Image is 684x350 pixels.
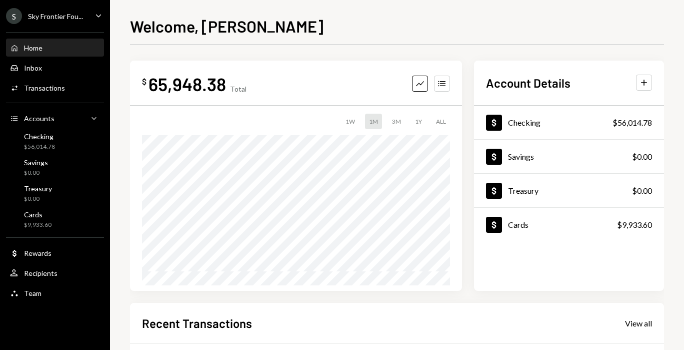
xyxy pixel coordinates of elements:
a: Cards$9,933.60 [474,208,664,241]
div: S [6,8,22,24]
a: Rewards [6,244,104,262]
div: $9,933.60 [617,219,652,231]
a: Treasury$0.00 [474,174,664,207]
a: Home [6,39,104,57]
h2: Account Details [486,75,570,91]
div: $ [142,77,146,87]
div: Savings [24,158,48,167]
div: $0.00 [24,195,52,203]
a: Checking$56,014.78 [6,129,104,153]
a: Accounts [6,109,104,127]
div: $0.00 [632,185,652,197]
div: Cards [508,220,528,229]
div: Checking [24,132,55,141]
a: Team [6,284,104,302]
div: $9,933.60 [24,221,51,229]
h1: Welcome, [PERSON_NAME] [130,16,323,36]
a: Savings$0.00 [6,155,104,179]
a: View all [625,317,652,328]
div: Accounts [24,114,54,123]
div: 1W [341,114,359,129]
div: Checking [508,118,540,127]
a: Treasury$0.00 [6,181,104,205]
div: Transactions [24,84,65,92]
div: Treasury [24,184,52,193]
div: Cards [24,210,51,219]
a: Transactions [6,79,104,97]
div: Total [230,85,246,93]
a: Inbox [6,59,104,77]
div: ALL [432,114,450,129]
a: Recipients [6,264,104,282]
div: 1Y [411,114,426,129]
div: 1M [365,114,382,129]
div: $0.00 [632,151,652,163]
div: Savings [508,152,534,161]
div: Sky Frontier Fou... [28,12,83,21]
h2: Recent Transactions [142,315,252,331]
a: Savings$0.00 [474,140,664,173]
div: $56,014.78 [612,117,652,129]
div: 65,948.38 [148,73,226,95]
div: Inbox [24,64,42,72]
div: Recipients [24,269,57,277]
div: 3M [388,114,405,129]
div: Treasury [508,186,538,195]
div: View all [625,318,652,328]
div: Rewards [24,249,51,257]
a: Checking$56,014.78 [474,106,664,139]
a: Cards$9,933.60 [6,207,104,231]
div: $56,014.78 [24,143,55,151]
div: Home [24,44,42,52]
div: $0.00 [24,169,48,177]
div: Team [24,289,41,297]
